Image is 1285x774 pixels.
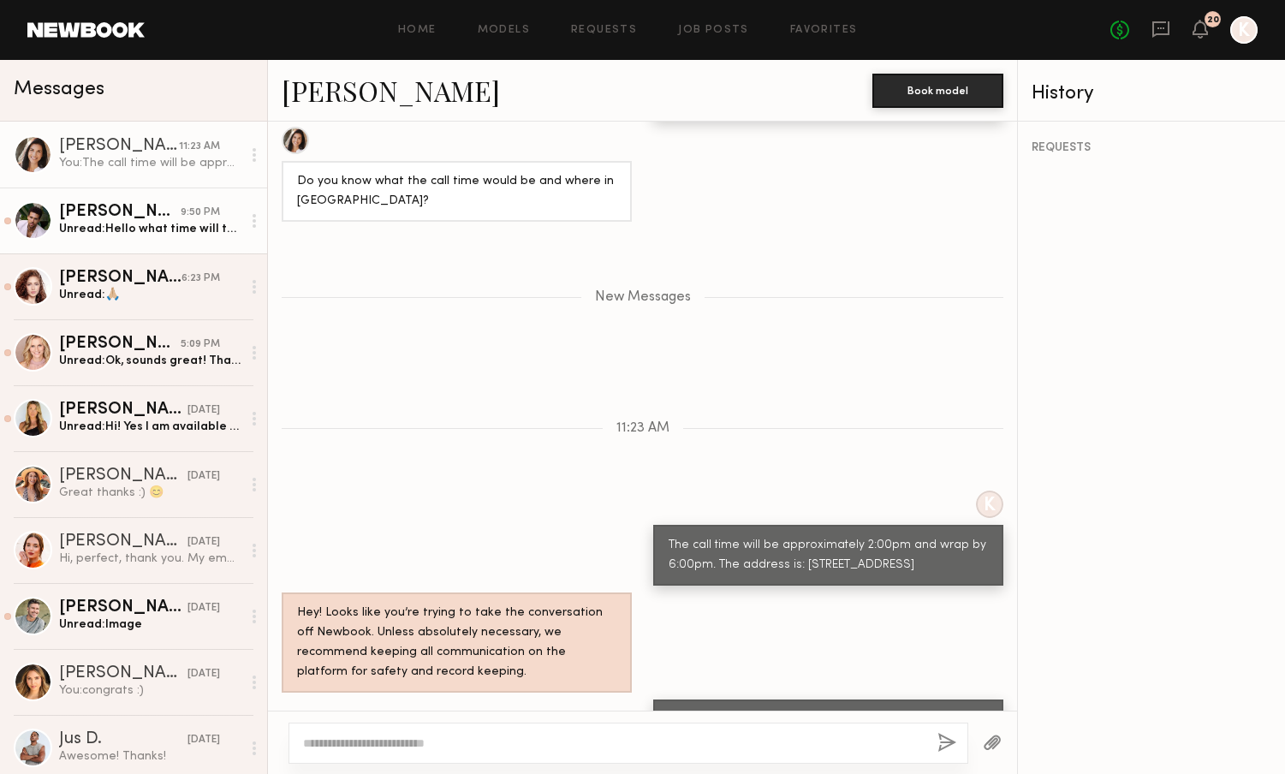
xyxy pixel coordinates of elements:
[872,82,1003,97] a: Book model
[59,467,187,485] div: [PERSON_NAME]
[59,287,241,303] div: Unread: 🙏🏼
[59,402,187,419] div: [PERSON_NAME]
[1207,15,1219,25] div: 20
[59,419,241,435] div: Unread: Hi! Yes I am available and can work as a local. What is the shoot for?
[669,536,988,575] div: The call time will be approximately 2:00pm and wrap by 6:00pm. The address is: [STREET_ADDRESS]
[1230,16,1258,44] a: K
[59,270,181,287] div: [PERSON_NAME]
[187,468,220,485] div: [DATE]
[59,204,181,221] div: [PERSON_NAME]
[187,534,220,551] div: [DATE]
[595,290,691,305] span: New Messages
[59,748,241,765] div: Awesome! Thanks!
[297,172,616,211] div: Do you know what the call time would be and where in [GEOGRAPHIC_DATA]?
[1032,142,1271,154] div: REQUESTS
[790,25,858,36] a: Favorites
[59,551,241,567] div: Hi, perfect, thank you. My email is [PERSON_NAME][EMAIL_ADDRESS][DOMAIN_NAME] in case you need it...
[14,80,104,99] span: Messages
[59,485,241,501] div: Great thanks :) 😊
[59,353,241,369] div: Unread: Ok, sounds great! Thank you!
[297,604,616,682] div: Hey! Looks like you’re trying to take the conversation off Newbook. Unless absolutely necessary, ...
[59,221,241,237] div: Unread: Hello what time will the shoot be [DATE], do you know?
[669,711,988,750] div: Please let me know at your earliest convenience. Thank you!
[59,599,187,616] div: [PERSON_NAME]
[187,732,220,748] div: [DATE]
[181,205,220,221] div: 9:50 PM
[59,682,241,699] div: You: congrats :)
[1032,84,1271,104] div: History
[187,666,220,682] div: [DATE]
[181,271,220,287] div: 6:23 PM
[571,25,637,36] a: Requests
[398,25,437,36] a: Home
[478,25,530,36] a: Models
[179,139,220,155] div: 11:23 AM
[187,402,220,419] div: [DATE]
[616,421,669,436] span: 11:23 AM
[872,74,1003,108] button: Book model
[59,616,241,633] div: Unread: Image
[282,72,500,109] a: [PERSON_NAME]
[181,336,220,353] div: 5:09 PM
[678,25,749,36] a: Job Posts
[59,336,181,353] div: [PERSON_NAME]
[59,731,187,748] div: Jus D.
[59,665,187,682] div: [PERSON_NAME]
[187,600,220,616] div: [DATE]
[59,155,241,171] div: You: The call time will be approximately 2:00pm and wrap by 6:00pm. The address is: [STREET_ADDRESS]
[59,138,179,155] div: [PERSON_NAME]
[59,533,187,551] div: [PERSON_NAME]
